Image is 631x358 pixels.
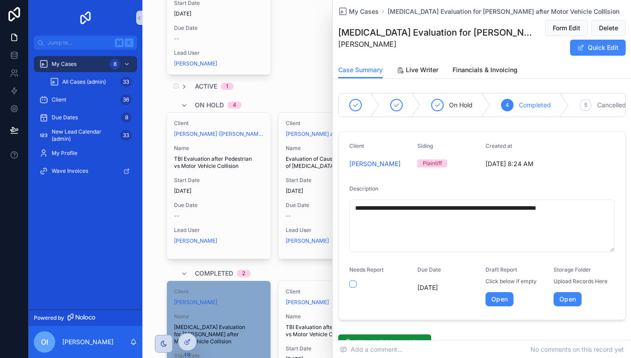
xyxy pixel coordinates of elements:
span: New Lead Calendar (admin) [52,128,117,142]
span: Form Edit [553,24,580,33]
a: My Cases [338,7,379,16]
span: Storage Folder [554,266,591,273]
span: Active [195,82,217,91]
span: Jump to... [48,39,111,46]
button: Form Edit [545,20,588,36]
a: [PERSON_NAME] [174,60,217,67]
div: 1 [226,83,228,90]
a: [MEDICAL_DATA] Evaluation for [PERSON_NAME] after Motor Vehicle Collision [388,7,619,16]
button: Quick Edit [570,40,626,56]
button: Jump to...K [34,36,137,50]
span: Financials & Invoicing [453,65,518,74]
span: Due Date [417,266,441,273]
a: Open [485,292,514,306]
a: Client36 [34,92,137,108]
span: [DATE] [286,187,376,195]
span: [DATE] [174,187,264,195]
span: Client [174,120,264,127]
div: Plaintiff [423,159,442,167]
span: On Hold [449,101,473,110]
span: Created at [485,142,512,149]
span: Draft Report [485,266,517,273]
div: 8 [121,112,132,123]
span: Client [286,288,376,295]
span: On Hold [195,101,224,110]
span: Add a comment... [340,345,403,354]
span: -- [174,212,179,220]
span: TBI Evaluation after Bicycle vs Motor Vehicle Collision [286,324,376,338]
span: Due Date [174,24,264,32]
a: [PERSON_NAME] [349,159,400,168]
button: New G Folder and Doc [338,334,431,350]
span: Upload Records Here [554,278,607,285]
span: [PERSON_NAME] [286,299,329,306]
span: All Cases (admin) [62,78,106,85]
span: OI [41,337,48,347]
span: [MEDICAL_DATA] Evaluation for [PERSON_NAME] after Motor Vehicle Collision [174,324,264,345]
span: Due Dates [52,114,78,121]
div: scrollable content [28,50,142,191]
a: My Profile [34,145,137,161]
span: K [125,39,133,46]
span: Lead User [286,227,376,234]
div: 2 [242,270,245,277]
h1: [MEDICAL_DATA] Evaluation for [PERSON_NAME] after Motor Vehicle Collision [338,26,535,39]
p: [PERSON_NAME] [62,338,113,346]
a: Open [554,292,582,306]
span: Name [174,313,264,320]
span: Name [286,145,376,152]
span: Cancelled [597,101,626,110]
span: Needs Report [349,266,384,273]
span: Live Writer [406,65,438,74]
span: Client [349,142,364,149]
span: Start Date [174,177,264,184]
span: No comments on this record yet [530,345,624,354]
a: [PERSON_NAME] [286,237,329,244]
span: [DATE] [174,10,264,17]
span: 5 [584,102,587,109]
span: 4 [506,102,509,109]
span: New G Folder and Doc [358,338,424,347]
span: Name [174,145,264,152]
div: 8 [109,59,120,69]
div: 33 [120,130,132,141]
a: Wave Invoices [34,163,137,179]
a: New Lead Calendar (admin)33 [34,127,137,143]
span: Lead User [174,227,264,234]
span: Completed [195,269,233,278]
span: My Profile [52,150,77,157]
a: My Cases8 [34,56,137,72]
a: [PERSON_NAME] ([PERSON_NAME] Law) [174,130,264,138]
span: [DATE] [417,283,478,292]
span: Start Date [286,177,376,184]
button: Delete [591,20,626,36]
a: Case Summary [338,62,383,79]
span: [DATE] 8:24 AM [485,159,546,168]
div: 33 [120,77,132,87]
span: Description [349,185,378,192]
span: Client [52,96,66,103]
span: TBI Evaluation after Pedestrian vs Motor Vehicle Collision [174,155,264,170]
span: Click below if empty [485,278,537,285]
a: Financials & Invoicing [453,62,518,80]
span: Case Summary [338,65,383,74]
a: [PERSON_NAME] [174,237,217,244]
span: -- [174,35,179,42]
span: Client [286,120,376,127]
span: My Cases [349,7,379,16]
a: [PERSON_NAME] and [PERSON_NAME] [286,130,376,138]
span: [PERSON_NAME] [338,39,535,49]
a: Client[PERSON_NAME] and [PERSON_NAME]NameEvaluation of Cause of [MEDICAL_DATA]Start Date[DATE]Due... [278,112,383,259]
a: [PERSON_NAME] [174,299,217,306]
div: 4 [233,102,236,109]
img: App logo [78,11,93,25]
a: Client[PERSON_NAME] ([PERSON_NAME] Law)NameTBI Evaluation after Pedestrian vs Motor Vehicle Colli... [166,112,271,259]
